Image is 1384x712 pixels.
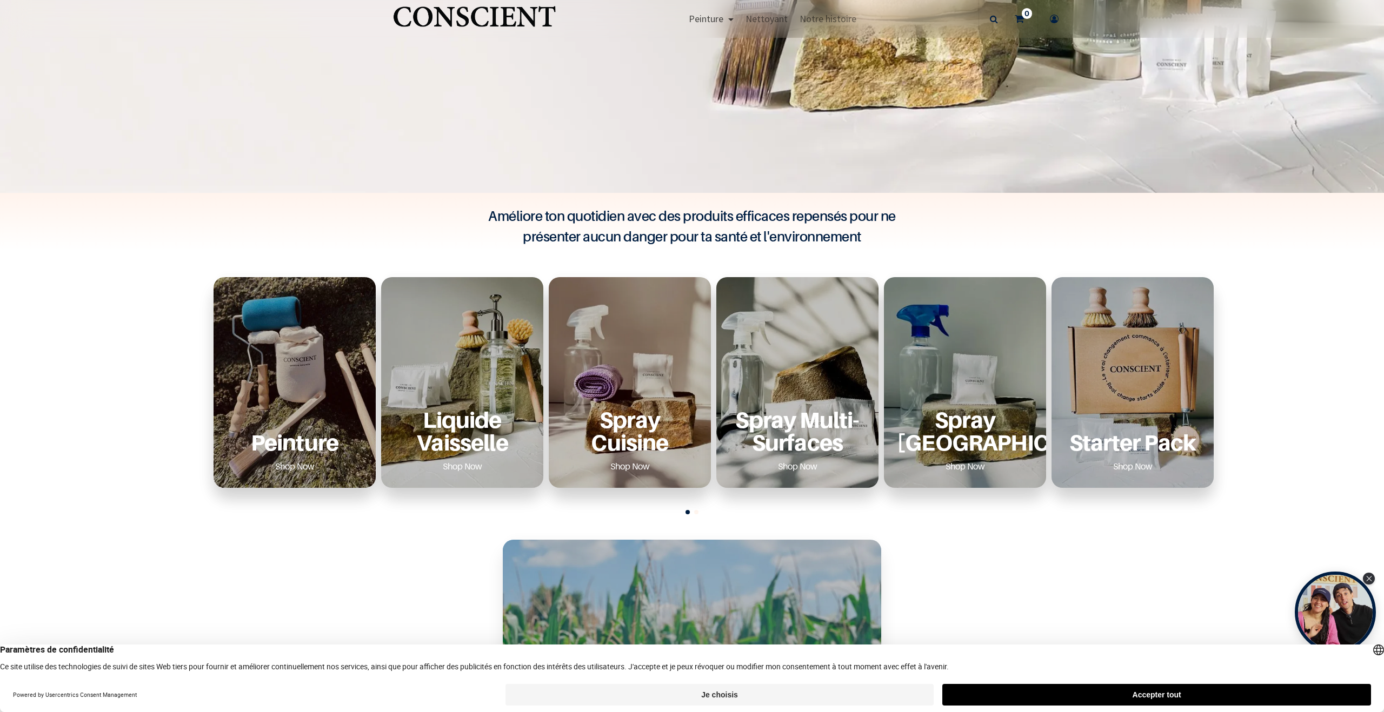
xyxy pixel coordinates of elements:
a: Starter Pack [1064,431,1201,453]
div: 1 / 6 [214,277,376,488]
a: Spray Cuisine [562,408,698,453]
iframe: Tidio Chat [1328,642,1379,693]
a: Shop Now [765,458,830,475]
span: Nettoyant [746,12,788,25]
span: Go to slide 1 [686,510,690,514]
a: Shop Now [430,458,495,475]
span: Notre histoire [800,12,856,25]
span: Peinture [689,12,723,25]
a: Shop Now [597,458,663,475]
a: Shop Now [1100,458,1166,475]
div: 4 / 6 [716,277,879,488]
a: Spray [GEOGRAPHIC_DATA] [897,408,1033,453]
div: 5 / 6 [884,277,1046,488]
span: Go to slide 2 [694,510,698,514]
sup: 0 [1022,8,1032,19]
div: Open Tolstoy [1295,572,1376,653]
a: Spray Multi-Surfaces [729,408,866,453]
div: Close Tolstoy widget [1363,573,1375,585]
div: 3 / 6 [549,277,711,488]
a: Shop Now [933,458,998,475]
div: Tolstoy bubble widget [1295,572,1376,653]
div: Open Tolstoy widget [1295,572,1376,653]
div: 2 / 6 [381,277,543,488]
a: Shop Now [262,458,328,475]
a: Peinture [227,431,363,453]
h4: Améliore ton quotidien avec des produits efficaces repensés pour ne présenter aucun danger pour t... [476,206,908,247]
div: 6 / 6 [1052,277,1214,488]
a: Liquide Vaisselle [394,408,530,453]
